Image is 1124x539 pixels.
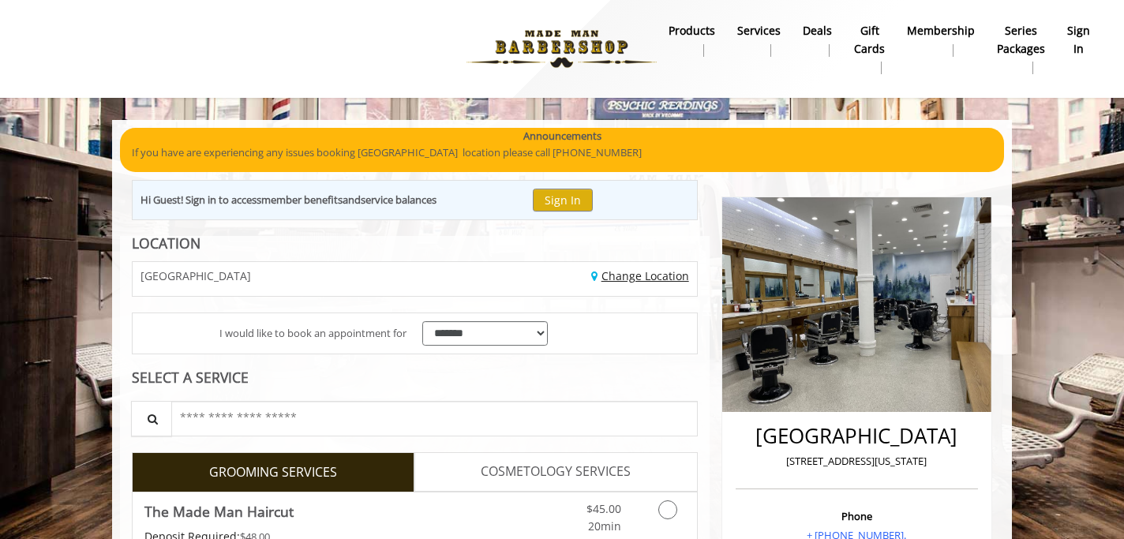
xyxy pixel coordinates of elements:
[591,268,689,283] a: Change Location
[740,453,974,470] p: [STREET_ADDRESS][US_STATE]
[140,270,251,282] span: [GEOGRAPHIC_DATA]
[803,22,832,39] b: Deals
[453,6,670,92] img: Made Man Barbershop logo
[144,500,294,522] b: The Made Man Haircut
[997,22,1045,58] b: Series packages
[523,128,601,144] b: Announcements
[131,401,172,436] button: Service Search
[132,234,200,253] b: LOCATION
[588,518,621,533] span: 20min
[907,22,975,39] b: Membership
[658,20,726,61] a: Productsproducts
[533,189,593,211] button: Sign In
[669,22,715,39] b: products
[1056,20,1101,61] a: sign insign in
[209,462,337,483] span: GROOMING SERVICES
[726,20,792,61] a: ServicesServices
[132,370,698,385] div: SELECT A SERVICE
[1067,22,1090,58] b: sign in
[854,22,885,58] b: gift cards
[740,511,974,522] h3: Phone
[361,193,436,207] b: service balances
[481,462,631,482] span: COSMETOLOGY SERVICES
[737,22,781,39] b: Services
[140,192,436,208] div: Hi Guest! Sign in to access and
[132,144,992,161] p: If you have are experiencing any issues booking [GEOGRAPHIC_DATA] location please call [PHONE_NUM...
[896,20,986,61] a: MembershipMembership
[219,325,407,342] span: I would like to book an appointment for
[986,20,1056,78] a: Series packagesSeries packages
[843,20,896,78] a: Gift cardsgift cards
[261,193,343,207] b: member benefits
[792,20,843,61] a: DealsDeals
[740,425,974,447] h2: [GEOGRAPHIC_DATA]
[586,501,621,516] span: $45.00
